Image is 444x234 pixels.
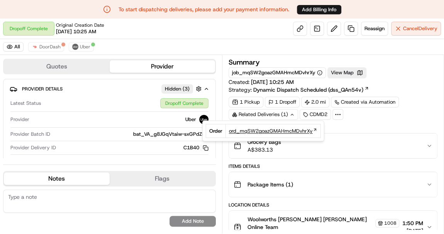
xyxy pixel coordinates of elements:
button: Reassign [361,22,388,36]
button: Grocery BagsA$383.13 [229,133,437,158]
button: Provider DetailsHidden (3) [10,82,209,95]
button: Quotes [4,60,110,73]
span: Price [10,158,22,165]
span: Grocery Bags [247,138,281,146]
span: Hidden ( 3 ) [165,85,190,92]
span: Provider Details [22,86,63,92]
span: Provider [10,116,29,123]
td: Order [206,124,225,138]
span: Latest Status [10,100,41,107]
button: Flags [110,173,215,185]
h3: Summary [229,59,260,66]
button: DoorDash [28,42,64,51]
span: [DATE] 10:25 AM [56,28,96,35]
span: Provider Batch ID [10,131,50,138]
span: Created: [229,78,294,86]
div: Items Details [229,163,437,169]
p: To start dispatching deliveries, please add your payment information. [119,5,289,13]
button: All [3,42,24,51]
div: Package Details [229,125,437,131]
a: ord_mqSW2goazGMAHmcMDvhrXy [229,128,317,135]
span: A$383.13 [247,146,281,154]
span: 1008 [384,220,397,226]
span: Woolworths [PERSON_NAME] [PERSON_NAME] Online Team [247,215,374,231]
span: Original Creation Date [56,22,104,28]
span: Provider Delivery ID [10,144,56,151]
button: Provider [110,60,215,73]
button: A$13.48 [141,158,208,165]
div: 1 Pickup [229,97,263,108]
button: Hidden (3) [161,84,203,94]
button: Uber [69,42,94,51]
button: job_mqSW2goazGMAHmcMDvhrXy [232,69,322,76]
span: bat_VA_g8JGqVtaiw-sxGPdZHg [133,131,208,138]
button: View Map [327,67,366,78]
div: CDMD2 [300,109,331,120]
span: Reassign [364,25,385,32]
span: A$13.48 [181,158,202,164]
div: 1 Dropoff [265,97,300,108]
a: Dynamic Dispatch Scheduled (dss_QAn54v) [253,86,369,94]
div: Location Details [229,202,437,208]
span: Uber [185,116,196,123]
span: [DATE] 10:25 AM [251,79,294,85]
span: Dynamic Dispatch Scheduled (dss_QAn54v) [253,86,363,94]
div: Strategy: [229,86,369,94]
a: Created via Automation [331,97,399,108]
span: DoorDash [39,44,61,50]
span: Cancel Delivery [403,25,437,32]
button: C1B40 [183,144,208,151]
button: CancelDelivery [391,22,441,36]
button: Package Items (1) [229,172,437,197]
span: ord_mqSW2goazGMAHmcMDvhrXy [229,128,313,135]
span: 1:50 PM [402,219,423,227]
div: 2.0 mi [301,97,329,108]
span: Package Items ( 1 ) [247,181,293,188]
div: Related Deliveries (1) [229,109,298,120]
img: uber-new-logo.jpeg [199,115,208,124]
img: uber-new-logo.jpeg [72,44,78,50]
img: doordash_logo_v2.png [32,44,38,50]
button: Notes [4,173,110,185]
button: Add Billing Info [297,5,341,14]
span: Uber [80,44,90,50]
